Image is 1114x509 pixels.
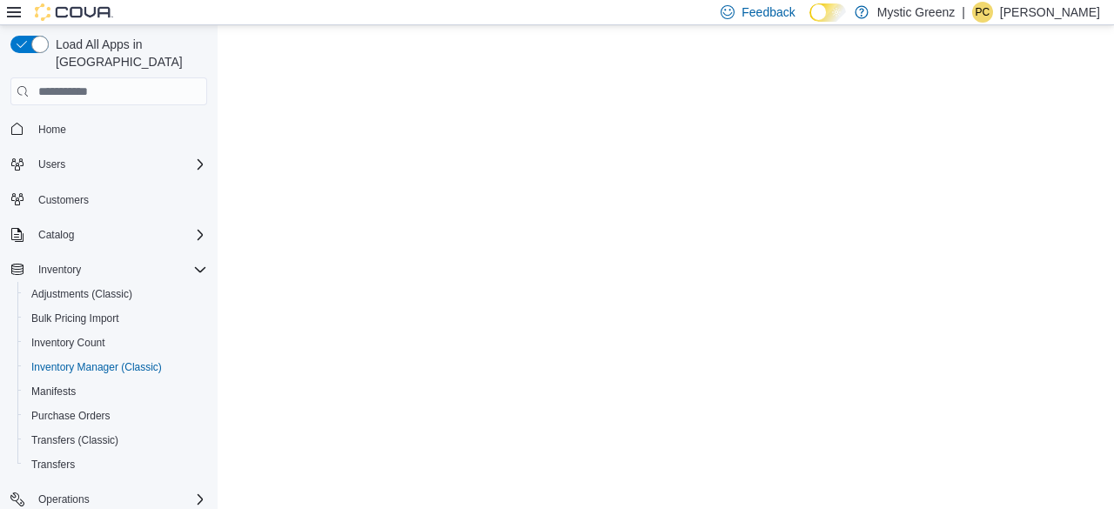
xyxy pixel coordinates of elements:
button: Catalog [31,224,81,245]
span: Transfers (Classic) [24,430,207,451]
button: Inventory Count [17,331,214,355]
input: Dark Mode [809,3,846,22]
a: Customers [31,190,96,211]
span: Purchase Orders [24,405,207,426]
span: Operations [38,492,90,506]
p: Mystic Greenz [877,2,955,23]
span: Home [38,123,66,137]
button: Catalog [3,223,214,247]
p: [PERSON_NAME] [1000,2,1100,23]
a: Inventory Count [24,332,112,353]
span: Users [31,154,207,175]
a: Inventory Manager (Classic) [24,357,169,378]
span: Home [31,117,207,139]
span: Users [38,157,65,171]
span: PC [976,2,990,23]
a: Transfers [24,454,82,475]
button: Home [3,116,214,141]
span: Adjustments (Classic) [24,284,207,305]
a: Manifests [24,381,83,402]
span: Purchase Orders [31,409,111,423]
button: Users [3,152,214,177]
span: Catalog [38,228,74,242]
span: Bulk Pricing Import [24,308,207,329]
button: Manifests [17,379,214,404]
span: Catalog [31,224,207,245]
span: Transfers (Classic) [31,433,118,447]
button: Purchase Orders [17,404,214,428]
span: Inventory [38,263,81,277]
div: Phillip Coleman [972,2,993,23]
button: Adjustments (Classic) [17,282,214,306]
span: Manifests [24,381,207,402]
span: Load All Apps in [GEOGRAPHIC_DATA] [49,36,207,70]
span: Bulk Pricing Import [31,311,119,325]
span: Customers [38,193,89,207]
span: Dark Mode [809,22,810,23]
button: Transfers (Classic) [17,428,214,452]
img: Cova [35,3,113,21]
span: Transfers [31,458,75,472]
button: Inventory [31,259,88,280]
span: Inventory Manager (Classic) [31,360,162,374]
span: Inventory Count [31,336,105,350]
button: Customers [3,187,214,212]
a: Home [31,119,73,140]
button: Bulk Pricing Import [17,306,214,331]
span: Inventory Manager (Classic) [24,357,207,378]
a: Adjustments (Classic) [24,284,139,305]
p: | [962,2,965,23]
span: Transfers [24,454,207,475]
a: Transfers (Classic) [24,430,125,451]
span: Inventory Count [24,332,207,353]
span: Inventory [31,259,207,280]
span: Adjustments (Classic) [31,287,132,301]
a: Bulk Pricing Import [24,308,126,329]
span: Manifests [31,385,76,398]
a: Purchase Orders [24,405,117,426]
span: Feedback [742,3,795,21]
button: Users [31,154,72,175]
button: Inventory [3,258,214,282]
span: Customers [31,189,207,211]
button: Transfers [17,452,214,477]
button: Inventory Manager (Classic) [17,355,214,379]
